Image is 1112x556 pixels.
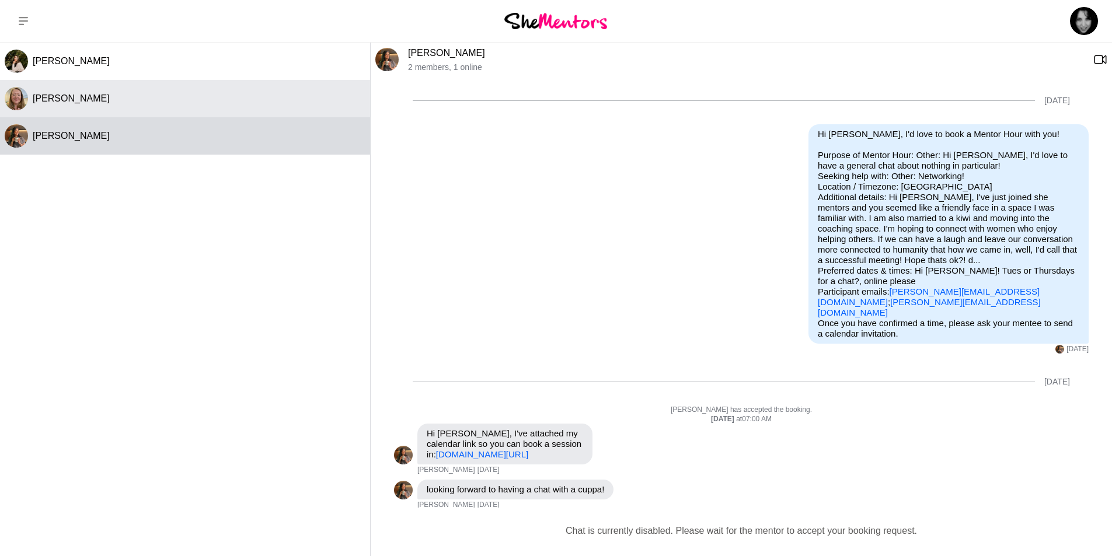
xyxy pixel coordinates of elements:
p: 2 members , 1 online [408,62,1084,72]
img: A [1055,345,1064,354]
a: [DOMAIN_NAME][URL] [436,449,528,459]
div: Amy Cunliffe [394,446,413,464]
div: Amy Cunliffe [5,124,28,148]
p: Hi [PERSON_NAME], I've attached my calendar link so you can book a session in: [427,428,583,460]
img: T [5,87,28,110]
span: [PERSON_NAME] [417,466,475,475]
div: at 07:00 AM [394,415,1089,424]
img: A [5,124,28,148]
span: [PERSON_NAME] [33,131,110,141]
span: [PERSON_NAME] [33,56,110,66]
div: [DATE] [1044,377,1070,387]
div: Chat is currently disabled. Please wait for the mentor to accept your booking request. [380,524,1103,538]
a: [PERSON_NAME][EMAIL_ADDRESS][DOMAIN_NAME] [818,286,1040,307]
img: She Mentors Logo [504,13,607,29]
img: A [394,481,413,499]
div: Amy Cunliffe [375,48,399,71]
p: Purpose of Mentor Hour: Other: Hi [PERSON_NAME], I'd love to have a general chat about nothing in... [818,150,1079,318]
a: [PERSON_NAME] [408,48,485,58]
strong: [DATE] [711,415,736,423]
div: Amy Cunliffe [1055,345,1064,354]
span: [PERSON_NAME] [417,501,475,510]
img: A [394,446,413,464]
time: 2025-09-10T21:00:16.067Z [477,466,500,475]
p: Hi [PERSON_NAME], I'd love to book a Mentor Hour with you! [818,129,1079,139]
img: Donna English [1070,7,1098,35]
div: Amy Cunliffe [394,481,413,499]
div: Katriona Li [5,50,28,73]
p: looking forward to having a chat with a cuppa! [427,484,604,495]
img: K [5,50,28,73]
time: 2025-09-10T21:00:31.200Z [477,501,500,510]
img: A [375,48,399,71]
div: [DATE] [1044,96,1070,106]
a: [PERSON_NAME][EMAIL_ADDRESS][DOMAIN_NAME] [818,297,1041,317]
p: Once you have confirmed a time, please ask your mentee to send a calendar invitation. [818,318,1079,339]
time: 2025-09-10T03:53:28.190Z [1066,345,1089,354]
p: [PERSON_NAME] has accepted the booking. [394,405,1089,415]
span: [PERSON_NAME] [33,93,110,103]
div: Tammy McCann [5,87,28,110]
